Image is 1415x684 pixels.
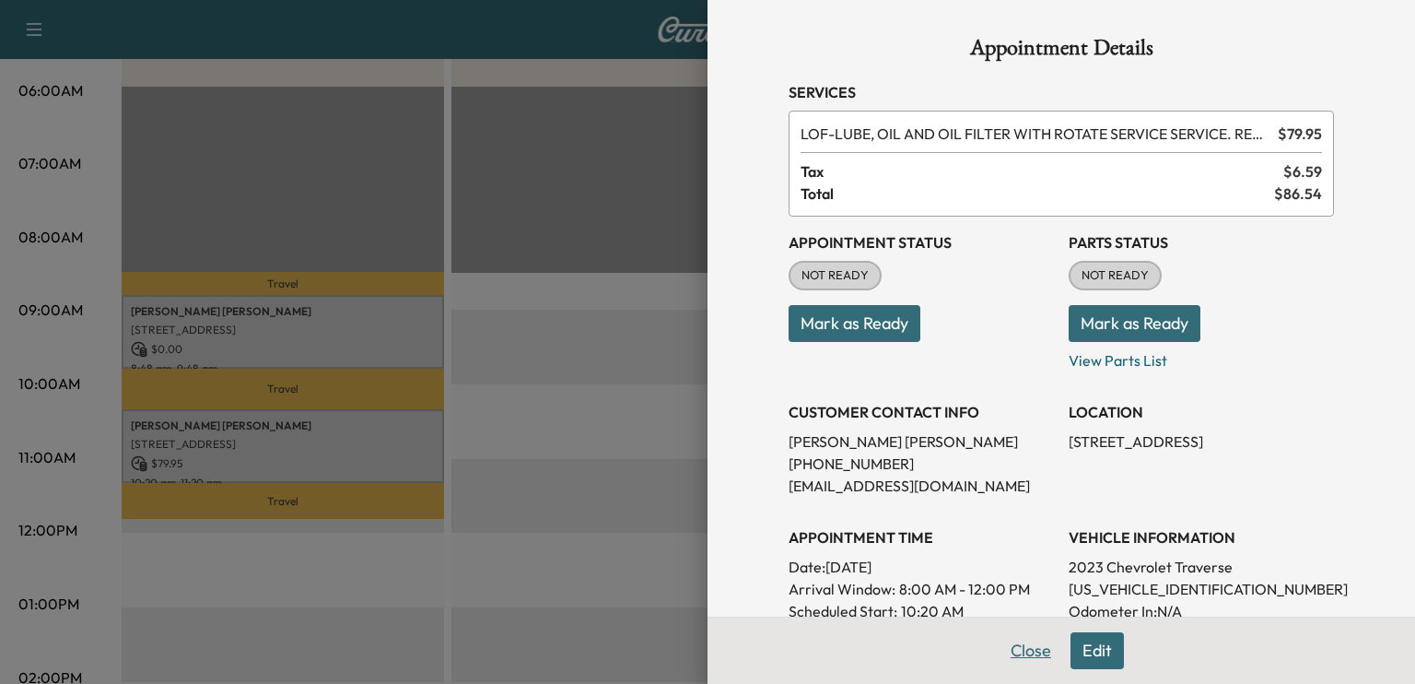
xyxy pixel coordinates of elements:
span: LUBE, OIL AND OIL FILTER WITH ROTATE SERVICE SERVICE. RESET OIL LIFE MONITOR. HAZARDOUS WASTE FEE... [801,123,1270,145]
span: $ 86.54 [1274,183,1322,205]
button: Close [999,632,1063,669]
p: [EMAIL_ADDRESS][DOMAIN_NAME] [789,475,1054,497]
h3: Parts Status [1069,231,1334,254]
p: Arrival Window: [789,578,1054,600]
button: Mark as Ready [1069,305,1200,342]
h3: APPOINTMENT TIME [789,526,1054,548]
button: Mark as Ready [789,305,920,342]
p: 10:20 AM [901,600,964,622]
h3: Services [789,81,1334,103]
p: [PERSON_NAME] [PERSON_NAME] [789,430,1054,453]
p: [STREET_ADDRESS] [1069,430,1334,453]
button: Edit [1070,632,1124,669]
p: Odometer In: N/A [1069,600,1334,622]
span: Total [801,183,1274,205]
span: $ 6.59 [1283,160,1322,183]
h3: CUSTOMER CONTACT INFO [789,401,1054,423]
span: $ 79.95 [1278,123,1322,145]
h3: VEHICLE INFORMATION [1069,526,1334,548]
p: [US_VEHICLE_IDENTIFICATION_NUMBER] [1069,578,1334,600]
h3: LOCATION [1069,401,1334,423]
h1: Appointment Details [789,37,1334,66]
span: NOT READY [790,266,880,285]
p: 2023 Chevrolet Traverse [1069,556,1334,578]
p: Date: [DATE] [789,556,1054,578]
p: View Parts List [1069,342,1334,371]
h3: Appointment Status [789,231,1054,254]
span: Tax [801,160,1283,183]
p: Scheduled Start: [789,600,897,622]
p: [PHONE_NUMBER] [789,453,1054,475]
span: NOT READY [1070,266,1160,285]
span: 8:00 AM - 12:00 PM [899,578,1030,600]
